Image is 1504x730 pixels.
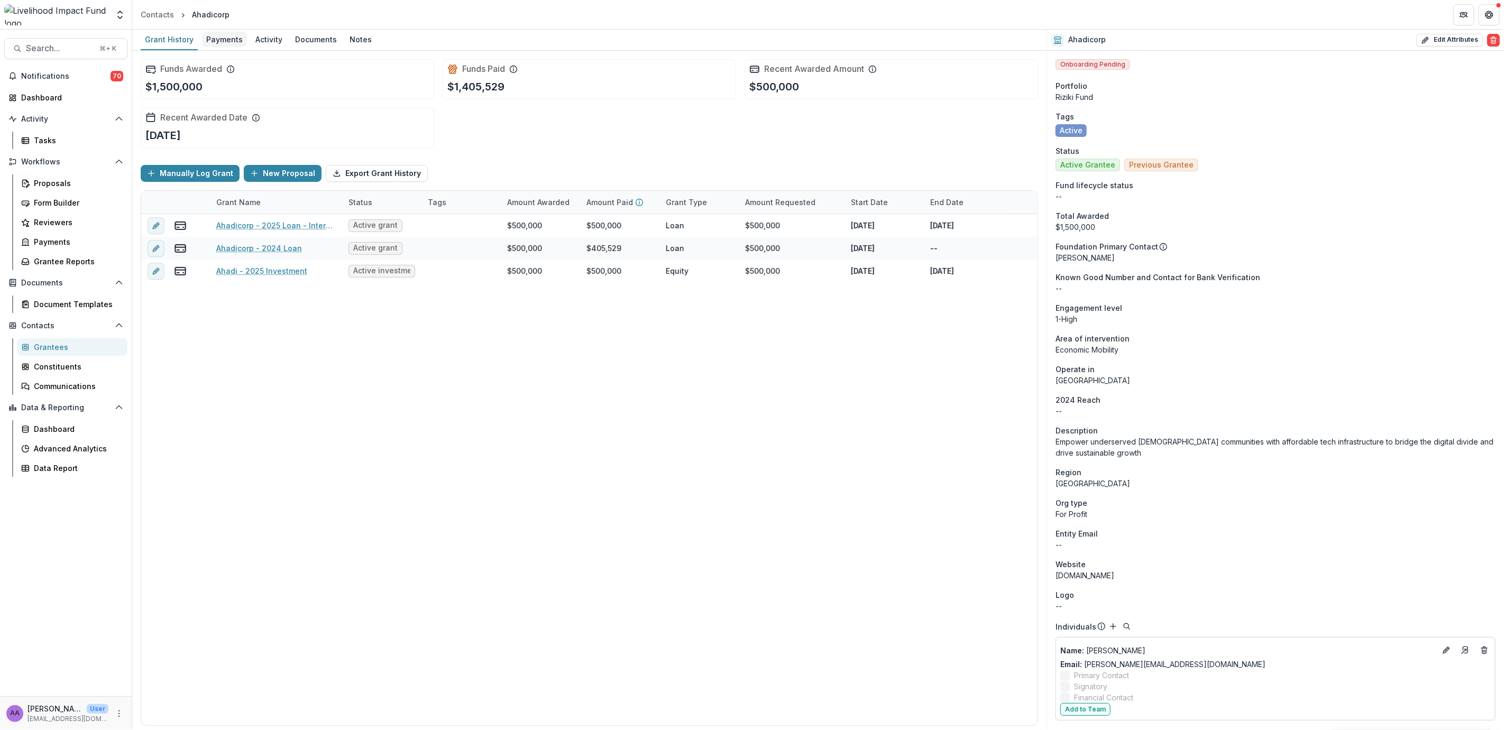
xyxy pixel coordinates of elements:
[1060,645,1436,656] p: [PERSON_NAME]
[10,710,20,717] div: Aude Anquetil
[1056,283,1496,294] p: --
[87,704,108,714] p: User
[202,30,247,50] a: Payments
[1056,302,1122,313] span: Engagement level
[148,217,164,234] button: edit
[1056,221,1496,233] div: $1,500,000
[145,79,203,95] p: $1,500,000
[113,4,127,25] button: Open entity switcher
[924,191,1003,214] div: End Date
[745,265,780,276] div: $500,000
[27,714,108,724] p: [EMAIL_ADDRESS][DOMAIN_NAME]
[21,321,111,330] span: Contacts
[4,399,127,416] button: Open Data & Reporting
[34,361,119,372] div: Constituents
[447,79,505,95] p: $1,405,529
[21,158,111,167] span: Workflows
[1056,528,1098,539] span: Entity Email
[21,279,111,288] span: Documents
[17,440,127,457] a: Advanced Analytics
[739,191,845,214] div: Amount Requested
[210,197,267,208] div: Grant Name
[4,153,127,170] button: Open Workflows
[27,703,82,714] p: [PERSON_NAME]
[34,217,119,228] div: Reviewers
[21,403,111,412] span: Data & Reporting
[1056,589,1074,600] span: Logo
[666,265,689,276] div: Equity
[141,165,240,182] button: Manually Log Grant
[4,89,127,106] a: Dashboard
[1453,4,1474,25] button: Partners
[586,197,633,208] p: Amount Paid
[1060,161,1115,170] span: Active Grantee
[353,221,398,230] span: Active grant
[244,165,322,182] button: New Proposal
[216,243,302,254] a: Ahadicorp - 2024 Loan
[1056,509,1496,520] p: For Profit
[1056,497,1087,509] span: Org type
[17,233,127,251] a: Payments
[1487,34,1500,47] button: Delete
[174,219,187,232] button: view-payments
[4,274,127,291] button: Open Documents
[1068,35,1106,44] h2: Ahadicorp
[1074,692,1133,703] span: Financial Contact
[1056,241,1158,252] p: Foundation Primary Contact
[34,463,119,474] div: Data Report
[4,38,127,59] button: Search...
[1478,644,1491,657] button: Deletes
[148,240,164,257] button: edit
[353,266,410,275] span: Active investment
[1129,161,1194,170] span: Previous Grantee
[1056,272,1260,283] span: Known Good Number and Contact for Bank Verification
[1457,642,1474,659] a: Go to contact
[174,242,187,255] button: view-payments
[4,110,127,127] button: Open Activity
[1056,80,1087,91] span: Portfolio
[745,220,780,231] div: $500,000
[507,265,542,276] div: $500,000
[1056,191,1496,202] p: --
[1056,111,1074,122] span: Tags
[845,191,924,214] div: Start Date
[666,243,684,254] div: Loan
[1056,425,1098,436] span: Description
[34,135,119,146] div: Tasks
[216,265,307,276] a: Ahadi - 2025 Investment
[4,68,127,85] button: Notifications70
[1056,252,1496,263] p: [PERSON_NAME]
[507,220,542,231] div: $500,000
[353,244,398,253] span: Active grant
[1056,621,1096,632] p: Individuals
[1056,313,1496,325] p: 1-High
[851,220,875,231] p: [DATE]
[1479,4,1500,25] button: Get Help
[580,191,659,214] div: Amount Paid
[21,72,111,81] span: Notifications
[34,256,119,267] div: Grantee Reports
[507,243,542,254] div: $500,000
[111,71,123,81] span: 70
[34,381,119,392] div: Communications
[1056,59,1130,70] span: Onboarding Pending
[1056,394,1101,405] span: 2024 Reach
[1074,681,1107,692] span: Signatory
[136,7,178,22] a: Contacts
[1060,659,1265,670] a: Email: [PERSON_NAME][EMAIL_ADDRESS][DOMAIN_NAME]
[739,197,822,208] div: Amount Requested
[342,191,421,214] div: Status
[160,64,222,74] h2: Funds Awarded
[34,443,119,454] div: Advanced Analytics
[141,32,198,47] div: Grant History
[501,197,576,208] div: Amount Awarded
[421,191,501,214] div: Tags
[666,220,684,231] div: Loan
[34,341,119,353] div: Grantees
[251,32,287,47] div: Activity
[1121,620,1133,633] button: Search
[141,30,198,50] a: Grant History
[34,423,119,435] div: Dashboard
[34,178,119,189] div: Proposals
[1416,34,1483,47] button: Edit Attributes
